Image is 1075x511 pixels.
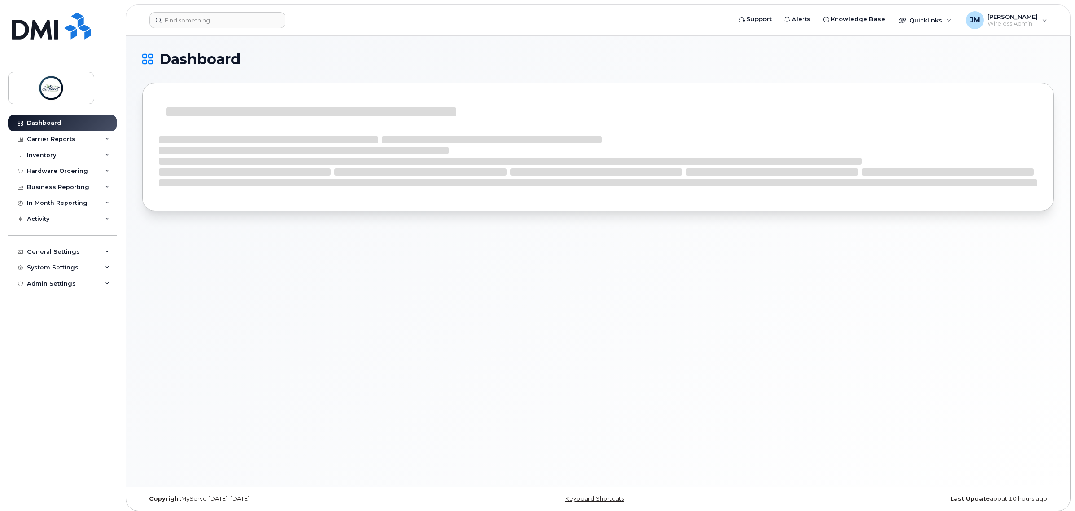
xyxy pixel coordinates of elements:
div: about 10 hours ago [750,495,1054,502]
div: MyServe [DATE]–[DATE] [142,495,446,502]
span: Dashboard [159,53,241,66]
strong: Last Update [950,495,990,502]
a: Keyboard Shortcuts [565,495,624,502]
strong: Copyright [149,495,181,502]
